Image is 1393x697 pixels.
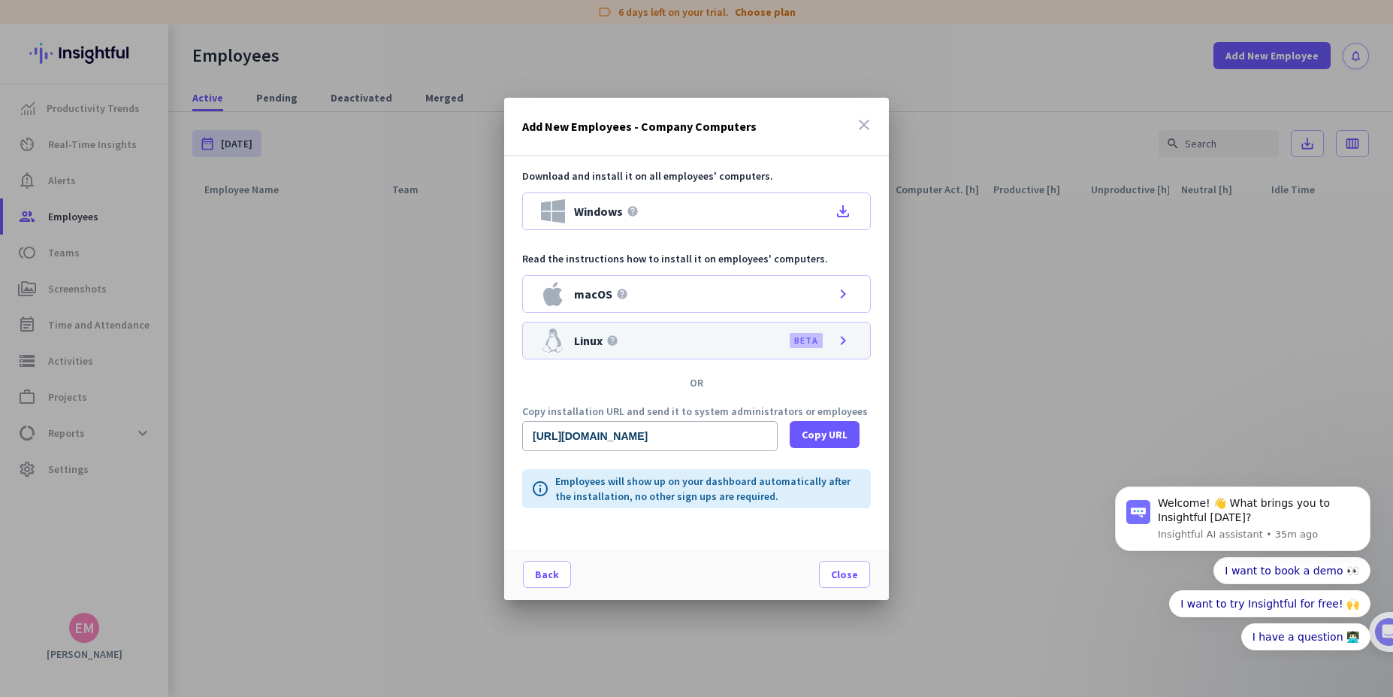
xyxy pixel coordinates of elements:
[574,205,623,217] span: Windows
[834,202,852,220] i: file_download
[627,205,639,217] i: help
[606,335,618,347] i: help
[541,199,565,223] img: Windows
[555,474,862,504] p: Employees will show up on your dashboard automatically after the installation, no other sign ups ...
[522,251,871,266] p: Read the instructions how to install it on employees' computers.
[522,168,871,183] p: Download and install it on all employees' computers.
[522,120,757,132] h3: Add New Employees - Company Computers
[522,421,778,451] input: Public download URL
[819,561,870,588] button: Close
[531,480,549,498] i: info
[616,288,628,300] i: help
[834,285,852,303] i: chevron_right
[834,332,852,350] i: chevron_right
[504,377,889,388] div: OR
[541,282,565,306] img: macOS
[523,561,571,588] button: Back
[535,567,559,582] span: Back
[794,335,818,347] label: BETA
[1092,473,1393,659] iframe: Intercom notifications message
[790,421,860,448] button: Copy URL
[855,116,873,134] i: close
[574,335,603,347] span: Linux
[522,406,871,417] p: Copy installation URL and send it to system administrators or employees
[574,288,612,300] span: macOS
[802,427,848,442] span: Copy URL
[831,567,858,582] span: Close
[541,329,565,353] img: Linux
